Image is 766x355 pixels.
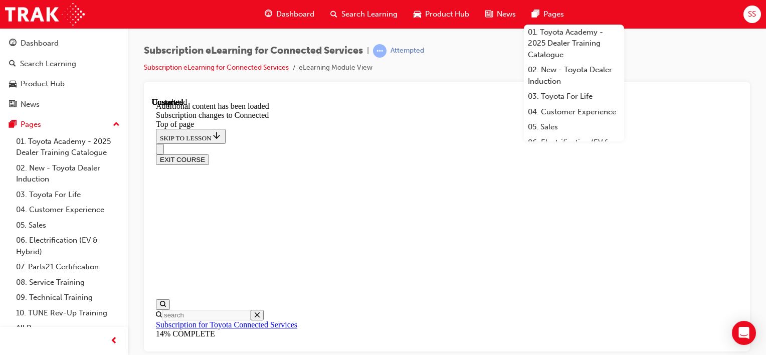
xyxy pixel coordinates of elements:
a: car-iconProduct Hub [406,4,477,25]
div: Product Hub [21,78,65,90]
span: car-icon [414,8,421,21]
a: 08. Service Training [12,275,124,290]
a: news-iconNews [477,4,524,25]
button: Open search menu [4,202,18,212]
a: 03. Toyota For Life [524,89,624,104]
div: News [21,99,40,110]
a: 01. Toyota Academy - 2025 Dealer Training Catalogue [524,25,624,63]
span: SKIP TO LESSON [8,37,70,44]
a: Subscription eLearning for Connected Services [144,63,289,72]
a: 10. TUNE Rev-Up Training [12,305,124,321]
div: Subscription changes to Connected [4,13,586,22]
a: 02. New - Toyota Dealer Induction [12,160,124,187]
a: 09. Technical Training [12,290,124,305]
div: Pages [21,119,41,130]
a: 04. Customer Experience [524,104,624,120]
a: Dashboard [4,34,124,53]
span: news-icon [9,100,17,109]
a: 06. Electrification (EV & Hybrid) [524,135,624,161]
span: news-icon [485,8,493,21]
div: Attempted [391,46,424,56]
a: 05. Sales [524,119,624,135]
a: Subscription for Toyota Connected Services [4,223,145,231]
a: pages-iconPages [524,4,572,25]
span: pages-icon [532,8,539,21]
div: Top of page [4,22,586,31]
a: search-iconSearch Learning [322,4,406,25]
a: All Pages [12,320,124,336]
span: pages-icon [9,120,17,129]
div: Open Intercom Messenger [732,321,756,345]
li: eLearning Module View [299,62,372,74]
div: Additional content has been loaded [4,4,586,13]
a: 06. Electrification (EV & Hybrid) [12,233,124,259]
button: Pages [4,115,124,134]
a: Product Hub [4,75,124,93]
button: DashboardSearch LearningProduct HubNews [4,32,124,115]
span: SS [748,9,756,20]
a: 01. Toyota Academy - 2025 Dealer Training Catalogue [12,134,124,160]
input: Search [10,212,99,223]
span: learningRecordVerb_ATTEMPT-icon [373,44,387,58]
a: 02. New - Toyota Dealer Induction [524,62,624,89]
span: car-icon [9,80,17,89]
a: 04. Customer Experience [12,202,124,218]
a: 07. Parts21 Certification [12,259,124,275]
span: prev-icon [110,335,118,347]
button: Close navigation menu [4,46,12,57]
span: Pages [543,9,564,20]
div: 14% COMPLETE [4,232,586,241]
a: guage-iconDashboard [257,4,322,25]
span: News [497,9,516,20]
span: Dashboard [276,9,314,20]
a: News [4,95,124,114]
button: EXIT COURSE [4,57,57,67]
button: SS [743,6,761,23]
span: Product Hub [425,9,469,20]
div: Dashboard [21,38,59,49]
button: Close search menu [99,212,112,223]
div: Search Learning [20,58,76,70]
a: Search Learning [4,55,124,73]
span: search-icon [330,8,337,21]
a: 03. Toyota For Life [12,187,124,203]
a: 05. Sales [12,218,124,233]
span: | [367,45,369,57]
span: up-icon [113,118,120,131]
span: search-icon [9,60,16,69]
span: guage-icon [9,39,17,48]
button: SKIP TO LESSON [4,31,74,46]
img: Trak [5,3,85,26]
span: guage-icon [265,8,272,21]
span: Subscription eLearning for Connected Services [144,45,363,57]
span: Search Learning [341,9,398,20]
